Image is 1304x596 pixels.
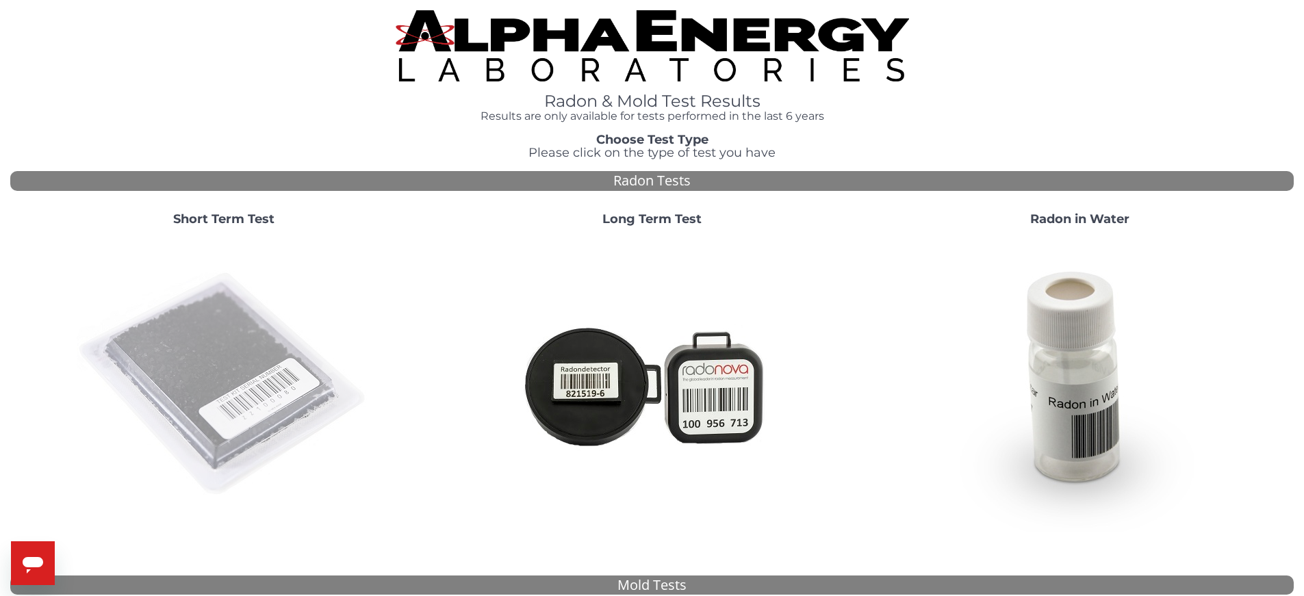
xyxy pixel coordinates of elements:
[504,237,799,532] img: Radtrak2vsRadtrak3.jpg
[596,132,708,147] strong: Choose Test Type
[932,237,1227,532] img: RadoninWater.jpg
[10,575,1294,595] div: Mold Tests
[10,171,1294,191] div: Radon Tests
[1030,211,1129,226] strong: Radon in Water
[396,92,909,110] h1: Radon & Mold Test Results
[396,110,909,122] h4: Results are only available for tests performed in the last 6 years
[11,541,55,585] iframe: Button to launch messaging window
[602,211,702,226] strong: Long Term Test
[528,145,776,160] span: Please click on the type of test you have
[173,211,274,226] strong: Short Term Test
[396,10,909,81] img: TightCrop.jpg
[77,237,371,532] img: ShortTerm.jpg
